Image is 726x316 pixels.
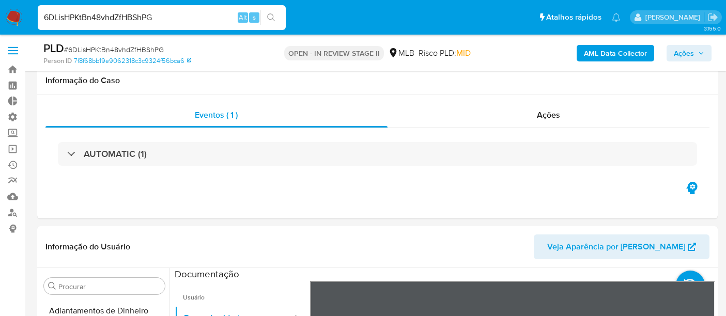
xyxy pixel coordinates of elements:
[456,47,471,59] span: MID
[64,44,164,55] span: # 6DLisHPKtBn48vhdZfHBShPG
[674,45,694,61] span: Ações
[577,45,654,61] button: AML Data Collector
[195,109,238,121] span: Eventos ( 1 )
[239,12,247,22] span: Alt
[74,56,191,66] a: 7f8f68bb19e9062318c3c9324f56bca6
[534,234,709,259] button: Veja Aparência por [PERSON_NAME]
[84,148,147,160] h3: AUTOMATIC (1)
[43,56,72,66] b: Person ID
[645,12,704,22] p: alexandra.macedo@mercadolivre.com
[38,11,286,24] input: Pesquise usuários ou casos...
[667,45,712,61] button: Ações
[419,48,471,59] span: Risco PLD:
[45,75,709,86] h1: Informação do Caso
[584,45,647,61] b: AML Data Collector
[45,242,130,252] h1: Informação do Usuário
[260,10,282,25] button: search-icon
[388,48,414,59] div: MLB
[707,12,718,23] a: Sair
[43,40,64,56] b: PLD
[58,282,161,291] input: Procurar
[253,12,256,22] span: s
[537,109,560,121] span: Ações
[546,12,601,23] span: Atalhos rápidos
[547,234,685,259] span: Veja Aparência por [PERSON_NAME]
[58,142,697,166] div: AUTOMATIC (1)
[284,46,384,60] p: OPEN - IN REVIEW STAGE II
[48,282,56,290] button: Procurar
[612,13,621,22] a: Notificações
